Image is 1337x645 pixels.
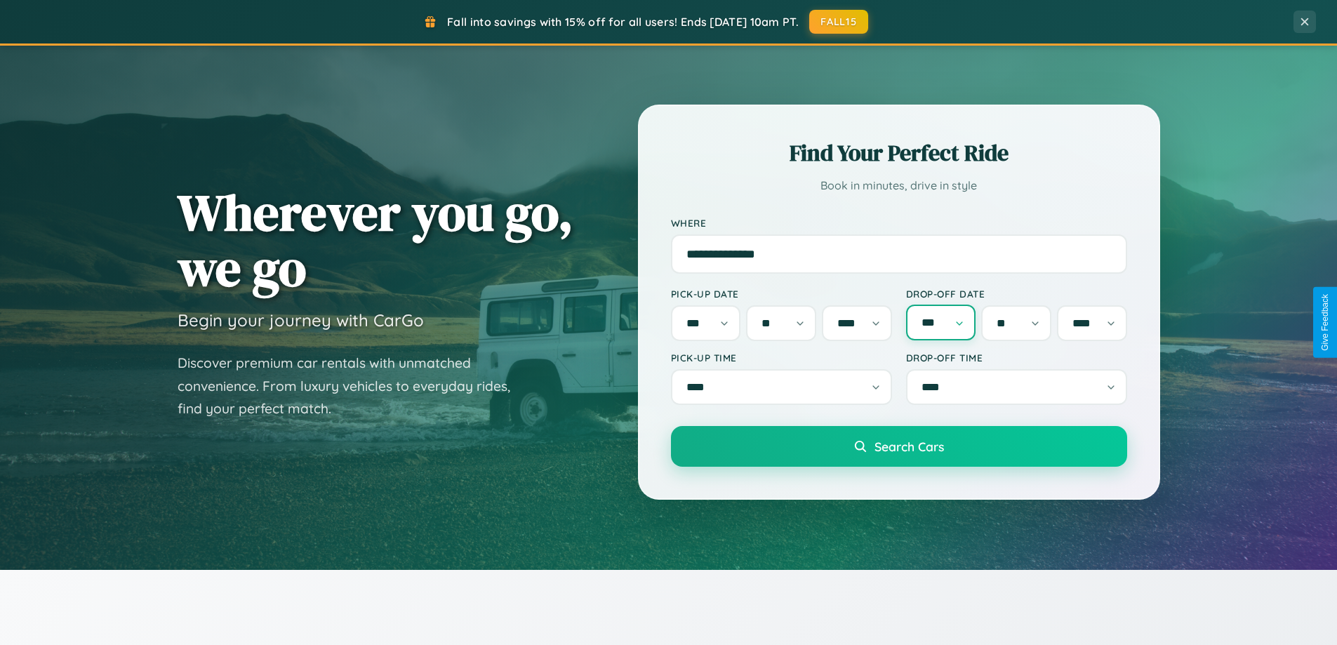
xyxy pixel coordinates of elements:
p: Discover premium car rentals with unmatched convenience. From luxury vehicles to everyday rides, ... [178,352,528,420]
h2: Find Your Perfect Ride [671,138,1127,168]
label: Pick-up Date [671,288,892,300]
h1: Wherever you go, we go [178,185,573,295]
p: Book in minutes, drive in style [671,175,1127,196]
label: Drop-off Time [906,352,1127,364]
span: Fall into savings with 15% off for all users! Ends [DATE] 10am PT. [447,15,799,29]
button: Search Cars [671,426,1127,467]
h3: Begin your journey with CarGo [178,310,424,331]
div: Give Feedback [1320,294,1330,351]
button: FALL15 [809,10,868,34]
span: Search Cars [874,439,944,454]
label: Drop-off Date [906,288,1127,300]
label: Where [671,217,1127,229]
label: Pick-up Time [671,352,892,364]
